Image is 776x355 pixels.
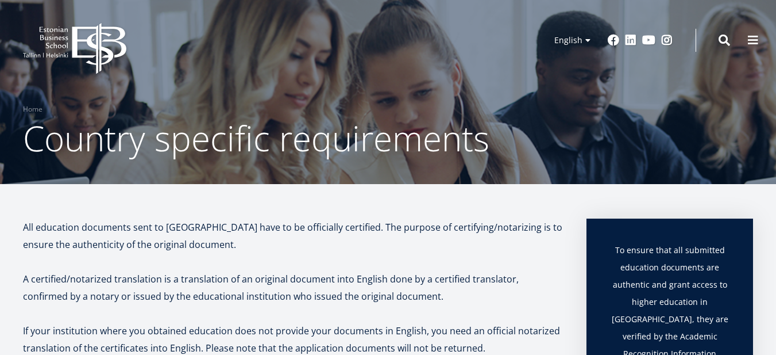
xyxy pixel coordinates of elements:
span: Country specific requirements [23,114,489,162]
p: All education documents sent to [GEOGRAPHIC_DATA] have to be officially certified. The purpose of... [23,219,563,253]
a: Home [23,104,43,115]
a: Instagram [661,35,673,46]
a: Youtube [642,35,655,46]
p: A certified/notarized translation is a translation of an original document into English done by a... [23,270,563,305]
a: Facebook [608,35,619,46]
a: Linkedin [625,35,636,46]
